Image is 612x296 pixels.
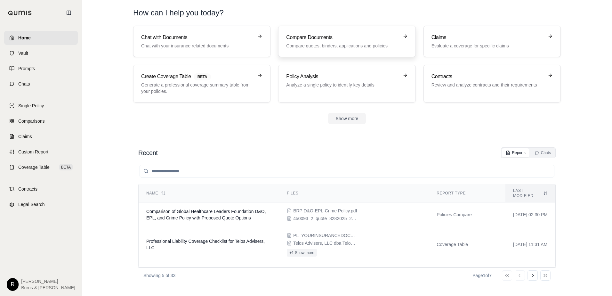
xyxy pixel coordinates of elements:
h2: Recent [138,148,157,157]
a: Single Policy [4,99,78,113]
p: Generate a professional coverage summary table from your policies. [141,82,254,95]
td: Policies Compare [429,202,505,227]
td: [DATE] 02:30 PM [505,202,555,227]
span: Claims [18,133,32,140]
span: Contracts [18,186,37,192]
button: Show more [328,113,366,124]
button: Chats [531,148,555,157]
td: Coverage Table [429,227,505,262]
p: Review and analyze contracts and their requirements [431,82,544,88]
a: ContractsReview and analyze contracts and their requirements [423,65,561,103]
a: Contracts [4,182,78,196]
p: Evaluate a coverage for specific claims [431,43,544,49]
a: Chats [4,77,78,91]
a: Chat with DocumentsChat with your insurance related documents [133,26,270,57]
a: ClaimsEvaluate a coverage for specific claims [423,26,561,57]
div: Chats [535,150,551,155]
td: [DATE] 11:31 AM [505,227,555,262]
a: Claims [4,129,78,144]
div: Last modified [513,188,548,198]
a: Vault [4,46,78,60]
span: Comparison of Global Healthcare Leaders Foundation D&O, EPL, and Crime Policy with Proposed Quote... [146,209,266,220]
span: BETA [59,164,73,170]
span: Professional Liability Coverage Checklist for Telos Advisers, LLC [146,239,265,250]
span: PL_YOURINSURANCEDOCUMENTS_08_29_2025_P103827410-2873446347356.PDF [293,232,357,239]
a: Create Coverage TableBETAGenerate a professional coverage summary table from your policies. [133,65,270,103]
h3: Chat with Documents [141,34,254,41]
h3: Contracts [431,73,544,80]
p: Showing 5 of 33 [143,272,175,279]
button: Collapse sidebar [64,8,74,18]
a: Prompts [4,62,78,76]
span: Home [18,35,31,41]
a: Home [4,31,78,45]
a: Compare DocumentsCompare quotes, binders, applications and policies [278,26,415,57]
a: Policy AnalysisAnalyze a single policy to identify key details [278,65,415,103]
div: R [7,278,19,291]
span: [PERSON_NAME] [21,278,75,284]
span: BRP D&O-EPL-Crime Policy.pdf [293,208,357,214]
span: Comparisons [18,118,44,124]
h3: Policy Analysis [286,73,399,80]
p: Compare quotes, binders, applications and policies [286,43,399,49]
span: BETA [194,73,211,80]
span: Legal Search [18,201,45,208]
span: Vault [18,50,28,56]
button: Reports [502,148,529,157]
a: Legal Search [4,197,78,211]
p: Analyze a single policy to identify key details [286,82,399,88]
th: Report Type [429,184,505,202]
a: Custom Report [4,145,78,159]
div: Page 1 of 7 [472,272,492,279]
div: Reports [506,150,526,155]
h1: How can I help you today? [133,8,561,18]
button: +1 Show more [287,249,317,257]
a: Comparisons [4,114,78,128]
th: Files [279,184,429,202]
span: Burns & [PERSON_NAME] [21,284,75,291]
h3: Compare Documents [286,34,399,41]
span: Telos Advisers, LLC dba Telos Advisors, LLC & Telos Development Partners, LLC Quote Certificate 0... [293,240,357,246]
span: Prompts [18,65,35,72]
span: Custom Report [18,149,48,155]
a: Coverage TableBETA [4,160,78,174]
div: Name [146,191,271,196]
img: Qumis Logo [8,11,32,15]
h3: Claims [431,34,544,41]
span: 450093_2_quote_8282025_22519pm.pdf [293,215,357,222]
span: Coverage Table [18,164,50,170]
p: Chat with your insurance related documents [141,43,254,49]
span: Single Policy [18,103,44,109]
span: Chats [18,81,30,87]
h3: Create Coverage Table [141,73,254,80]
